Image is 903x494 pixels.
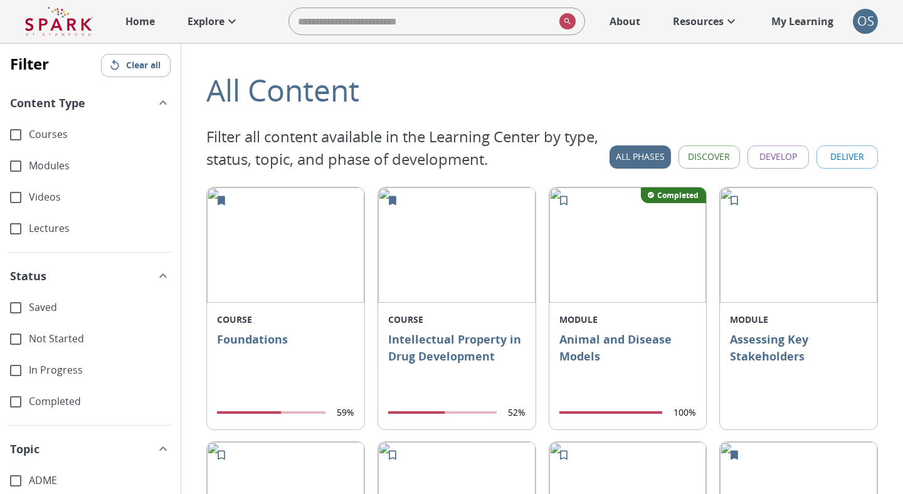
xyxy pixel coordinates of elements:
span: In Progress [29,363,171,377]
p: Explore [187,14,224,29]
img: Course%20Thumbnail%20276x184.png [207,187,364,303]
p: My Learning [771,14,833,29]
svg: Remove from My Learning [386,194,399,207]
span: completion progress of user [217,411,325,414]
svg: Remove from My Learning [728,449,741,461]
span: Content Type [10,95,85,112]
p: Assessing Key Stakeholders [730,331,867,409]
span: Not Started [29,332,171,346]
a: Explore [181,8,246,35]
p: Animal and Disease Models [559,331,697,397]
p: MODULE [559,313,697,326]
svg: Remove from My Learning [215,194,228,207]
a: About [603,8,647,35]
span: Modules [29,159,171,173]
p: Home [125,14,155,29]
svg: Add to My Learning [557,194,570,207]
span: completion progress of user [388,411,497,414]
span: Videos [29,190,171,204]
a: Resources [667,8,745,35]
p: COURSE [388,313,525,326]
p: Filter all content available in the Learning Center by type, status, topic, and phase of developm... [206,125,610,171]
svg: Add to My Learning [557,449,570,461]
img: f7a8e23d9ff64f0db12da623646585a3.png [549,187,707,303]
img: Logo of SPARK at Stanford [25,6,93,36]
p: 52% [508,406,525,419]
svg: Add to My Learning [728,194,741,207]
div: All Content [206,68,878,113]
a: Home [119,8,161,35]
div: OS [853,9,878,34]
a: My Learning [765,8,840,35]
p: Resources [673,14,724,29]
button: All Phases [610,145,671,169]
span: Saved [29,300,171,315]
svg: Add to My Learning [215,449,228,461]
p: 59% [337,406,354,419]
button: search [554,8,576,34]
span: completion progress of user [559,411,663,414]
p: Completed [657,190,699,201]
span: ADME [29,473,171,488]
button: Discover [679,145,740,169]
span: Courses [29,127,171,142]
span: Status [10,268,46,285]
button: Deliver [816,145,878,169]
button: Develop [747,145,809,169]
p: COURSE [217,313,354,326]
p: About [610,14,640,29]
button: Clear all [101,54,171,77]
p: Foundations [217,331,354,397]
svg: Add to My Learning [386,449,399,461]
img: d502b6b272124093a5a679a6f08cd610.jpg [378,187,536,303]
div: Filter [10,54,49,77]
img: 207b4ddcfe0644078a2920f1a207753e.png [720,187,877,303]
span: Completed [29,394,171,409]
span: Topic [10,441,40,458]
p: MODULE [730,313,867,326]
button: account of current user [853,9,878,34]
p: Intellectual Property in Drug Development [388,331,525,397]
span: Lectures [29,221,171,236]
p: 100% [673,406,696,419]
